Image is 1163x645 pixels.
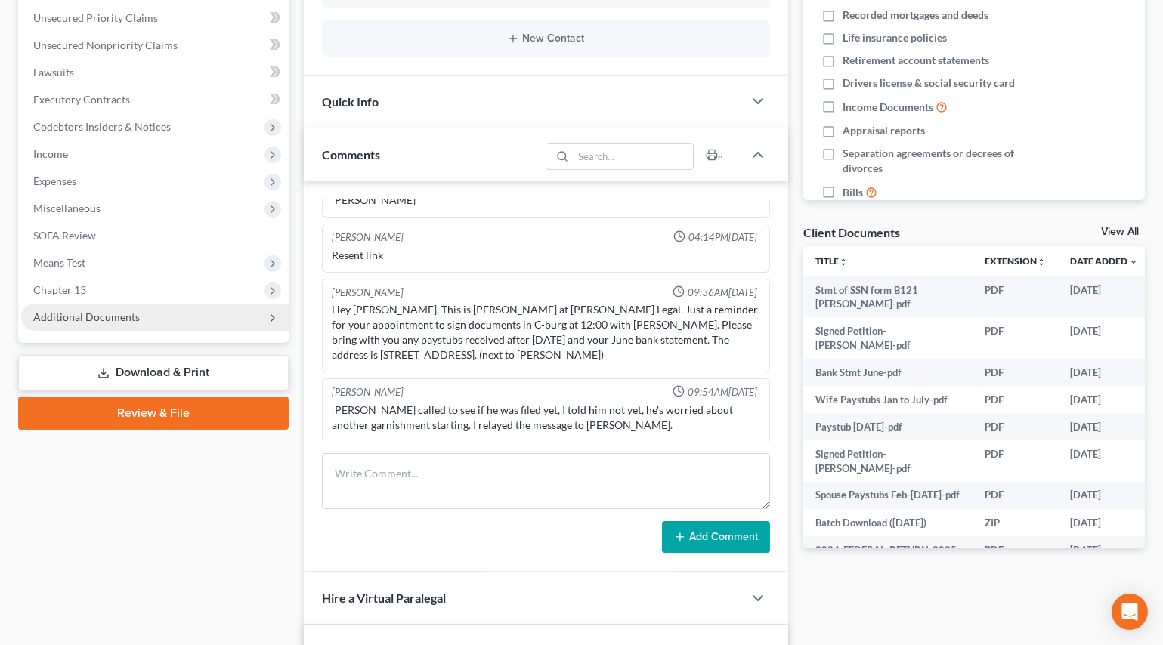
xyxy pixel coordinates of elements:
[973,509,1058,536] td: ZIP
[1058,413,1150,440] td: [DATE]
[21,5,289,32] a: Unsecured Priority Claims
[1058,386,1150,413] td: [DATE]
[33,11,158,24] span: Unsecured Priority Claims
[322,147,380,162] span: Comments
[33,283,86,296] span: Chapter 13
[1058,482,1150,509] td: [DATE]
[332,302,760,363] div: Hey [PERSON_NAME], This is [PERSON_NAME] at [PERSON_NAME] Legal. Just a reminder for your appoint...
[973,482,1058,509] td: PDF
[1112,594,1148,630] div: Open Intercom Messenger
[322,591,446,605] span: Hire a Virtual Paralegal
[573,144,693,169] input: Search...
[33,256,85,269] span: Means Test
[1037,258,1046,267] i: unfold_more
[33,174,76,187] span: Expenses
[803,536,973,578] td: 2024_FEDERAL_RETURN_2025-02-17_051452-pdf
[803,317,973,359] td: Signed Petition-[PERSON_NAME]-pdf
[33,147,68,160] span: Income
[843,76,1015,91] span: Drivers license & social security card
[688,230,757,245] span: 04:14PM[DATE]
[18,397,289,430] a: Review & File
[334,32,758,45] button: New Contact
[973,386,1058,413] td: PDF
[33,120,171,133] span: Codebtors Insiders & Notices
[332,385,404,400] div: [PERSON_NAME]
[803,482,973,509] td: Spouse Paystubs Feb-[DATE]-pdf
[21,86,289,113] a: Executory Contracts
[843,185,863,200] span: Bills
[33,93,130,106] span: Executory Contracts
[1070,255,1138,267] a: Date Added expand_more
[843,100,933,115] span: Income Documents
[1058,359,1150,386] td: [DATE]
[843,30,947,45] span: Life insurance policies
[1101,227,1139,237] a: View All
[985,255,1046,267] a: Extensionunfold_more
[803,224,900,240] div: Client Documents
[973,359,1058,386] td: PDF
[21,222,289,249] a: SOFA Review
[662,521,770,553] button: Add Comment
[332,403,760,433] div: [PERSON_NAME] called to see if he was filed yet, I told him not yet, he's worried about another g...
[803,509,973,536] td: Batch Download ([DATE])
[1058,440,1150,482] td: [DATE]
[33,310,140,323] span: Additional Documents
[973,413,1058,440] td: PDF
[33,229,96,242] span: SOFA Review
[973,440,1058,482] td: PDF
[843,8,988,23] span: Recorded mortgages and deeds
[973,536,1058,578] td: PDF
[18,355,289,390] a: Download & Print
[21,59,289,86] a: Lawsuits
[803,386,973,413] td: Wife Paystubs Jan to July-pdf
[332,230,404,245] div: [PERSON_NAME]
[33,66,74,79] span: Lawsuits
[332,248,760,263] div: Resent link
[843,123,925,138] span: Appraisal reports
[688,385,757,400] span: 09:54AM[DATE]
[332,285,404,300] div: [PERSON_NAME]
[803,276,973,318] td: Stmt of SSN form B121 [PERSON_NAME]-pdf
[843,146,1047,176] span: Separation agreements or decrees of divorces
[803,413,973,440] td: Paystub [DATE]-pdf
[322,94,379,109] span: Quick Info
[1058,536,1150,578] td: [DATE]
[973,317,1058,359] td: PDF
[1058,317,1150,359] td: [DATE]
[33,39,178,51] span: Unsecured Nonpriority Claims
[33,202,101,214] span: Miscellaneous
[973,276,1058,318] td: PDF
[839,258,848,267] i: unfold_more
[688,285,757,300] span: 09:36AM[DATE]
[1129,258,1138,267] i: expand_more
[843,53,989,68] span: Retirement account statements
[1058,509,1150,536] td: [DATE]
[803,440,973,482] td: Signed Petition-[PERSON_NAME]-pdf
[1058,276,1150,318] td: [DATE]
[815,255,848,267] a: Titleunfold_more
[803,359,973,386] td: Bank Stmt June-pdf
[21,32,289,59] a: Unsecured Nonpriority Claims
